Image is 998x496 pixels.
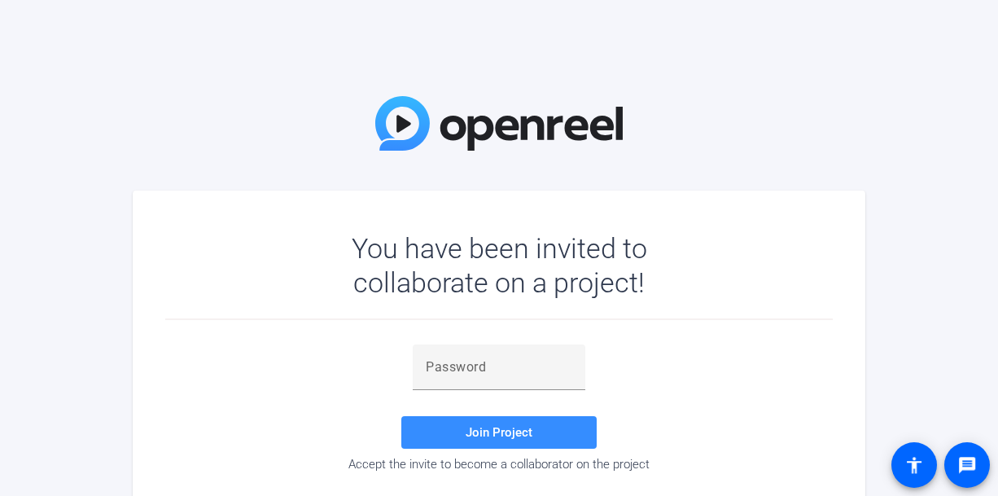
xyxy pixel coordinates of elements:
[401,416,597,449] button: Join Project
[375,96,623,151] img: OpenReel Logo
[304,231,694,300] div: You have been invited to collaborate on a project!
[957,455,977,475] mat-icon: message
[466,425,532,440] span: Join Project
[426,358,572,377] input: Password
[904,455,924,475] mat-icon: accessibility
[165,457,833,472] div: Accept the invite to become a collaborator on the project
